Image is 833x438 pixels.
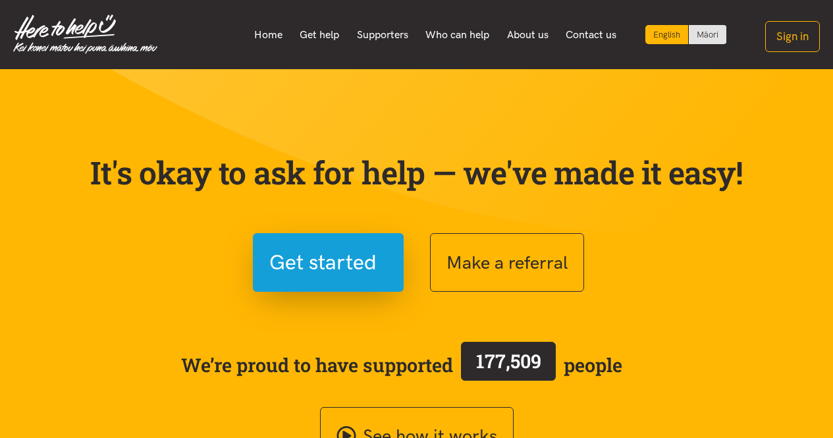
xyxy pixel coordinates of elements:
button: Get started [253,233,404,292]
a: Who can help [417,21,498,49]
img: Home [13,14,157,54]
a: Switch to Te Reo Māori [689,25,726,44]
button: Sign in [765,21,820,52]
a: Supporters [348,21,417,49]
div: Current language [645,25,689,44]
a: 177,509 [453,339,564,391]
a: About us [498,21,558,49]
span: We’re proud to have supported people [181,339,622,391]
button: Make a referral [430,233,584,292]
span: 177,509 [476,348,541,373]
a: Get help [291,21,348,49]
p: It's okay to ask for help — we've made it easy! [88,153,746,192]
a: Home [245,21,291,49]
div: Language toggle [645,25,727,44]
span: Get started [269,246,377,279]
a: Contact us [557,21,626,49]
